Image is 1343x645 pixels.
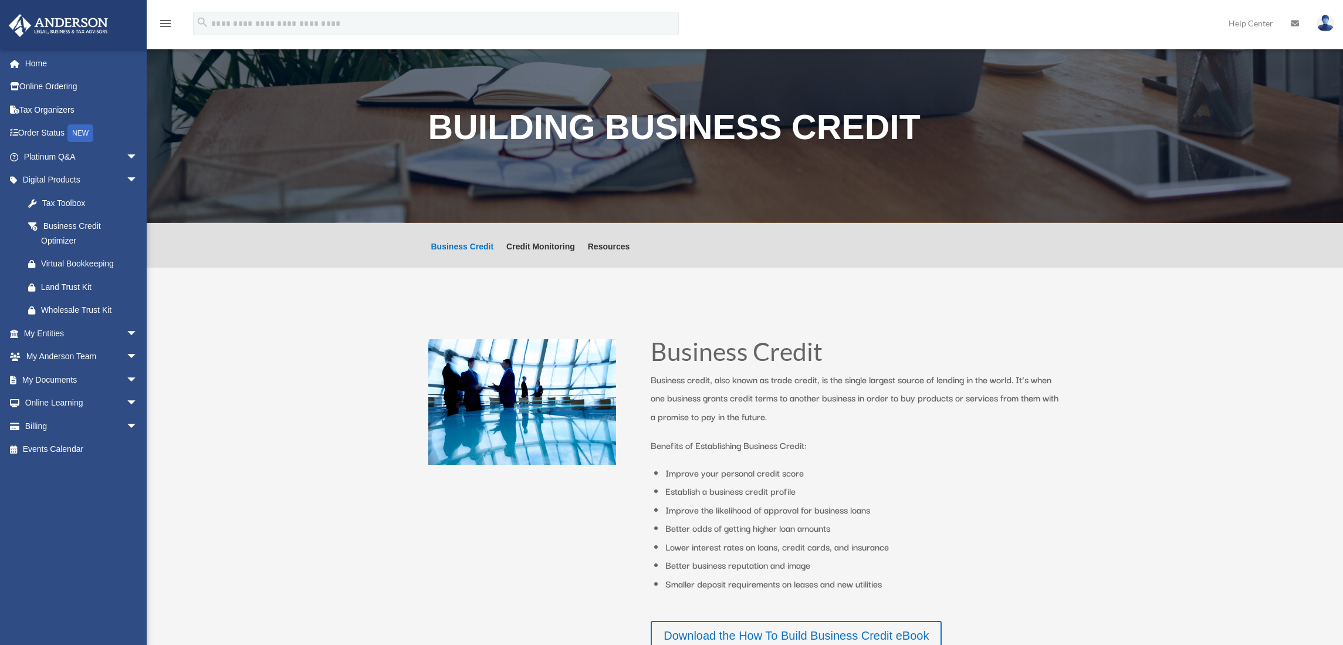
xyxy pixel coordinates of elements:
[5,14,111,37] img: Anderson Advisors Platinum Portal
[158,16,172,31] i: menu
[8,438,155,461] a: Events Calendar
[651,436,1061,455] p: Benefits of Establishing Business Credit:
[16,275,155,299] a: Land Trust Kit
[665,538,1061,556] li: Lower interest rates on loans, credit cards, and insurance
[665,464,1061,482] li: Improve your personal credit score
[506,242,575,268] a: Credit Monitoring
[158,21,172,31] a: menu
[41,196,141,211] div: Tax Toolbox
[8,168,155,192] a: Digital Productsarrow_drop_down
[428,339,616,465] img: business people talking in office
[16,215,150,252] a: Business Credit Optimizer
[651,370,1061,437] p: Business credit, also known as trade credit, is the single largest source of lending in the world...
[8,121,155,146] a: Order StatusNEW
[8,75,155,99] a: Online Ordering
[8,368,155,391] a: My Documentsarrow_drop_down
[126,145,150,169] span: arrow_drop_down
[16,299,155,322] a: Wholesale Trust Kit
[8,322,155,345] a: My Entitiesarrow_drop_down
[41,303,141,318] div: Wholesale Trust Kit
[428,110,1062,151] h1: Building Business Credit
[196,16,209,29] i: search
[665,482,1061,501] li: Establish a business credit profile
[126,368,150,392] span: arrow_drop_down
[126,168,150,193] span: arrow_drop_down
[431,242,494,268] a: Business Credit
[665,556,1061,575] li: Better business reputation and image
[665,501,1061,519] li: Improve the likelihood of approval for business loans
[41,256,141,271] div: Virtual Bookkeeping
[665,519,1061,538] li: Better odds of getting higher loan amounts
[665,575,1061,593] li: Smaller deposit requirements on leases and new utilities
[588,242,630,268] a: Resources
[41,280,141,295] div: Land Trust Kit
[41,219,135,248] div: Business Credit Optimizer
[8,345,155,369] a: My Anderson Teamarrow_drop_down
[126,414,150,438] span: arrow_drop_down
[1317,15,1334,32] img: User Pic
[8,414,155,438] a: Billingarrow_drop_down
[126,322,150,346] span: arrow_drop_down
[16,191,155,215] a: Tax Toolbox
[651,339,1061,370] h1: Business Credit
[8,52,155,75] a: Home
[8,391,155,415] a: Online Learningarrow_drop_down
[8,98,155,121] a: Tax Organizers
[126,391,150,416] span: arrow_drop_down
[16,252,155,276] a: Virtual Bookkeeping
[126,345,150,369] span: arrow_drop_down
[8,145,155,168] a: Platinum Q&Aarrow_drop_down
[67,124,93,142] div: NEW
